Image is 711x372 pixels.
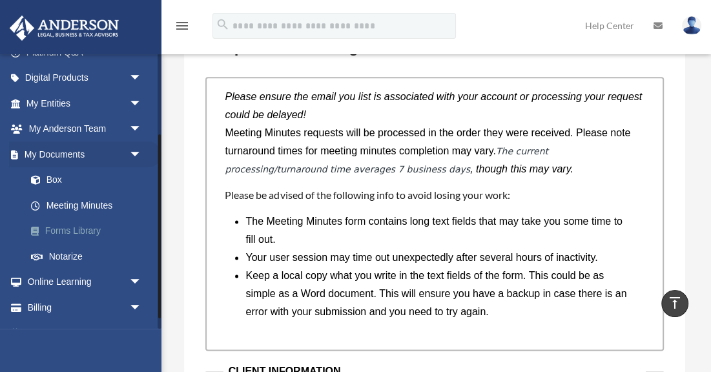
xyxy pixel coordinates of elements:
img: User Pic [682,16,701,35]
i: , though this may vary. [470,163,573,174]
li: The Meeting Minutes form contains long text fields that may take you some time to fill out. [245,212,634,249]
i: menu [174,18,190,34]
a: Notarize [18,243,161,269]
img: Anderson Advisors Platinum Portal [6,15,123,41]
a: Forms Library [18,218,161,244]
a: menu [174,23,190,34]
span: arrow_drop_down [129,65,155,92]
i: Please ensure the email you list is associated with your account or processing your request could... [225,91,642,120]
a: Billingarrow_drop_down [9,294,161,320]
span: arrow_drop_down [129,294,155,321]
span: arrow_drop_down [129,90,155,117]
a: My Entitiesarrow_drop_down [9,90,161,116]
li: Your user session may time out unexpectedly after several hours of inactivity. [245,249,634,267]
a: Meeting Minutes [18,192,155,218]
a: Online Learningarrow_drop_down [9,269,161,295]
li: Keep a local copy what you write in the text fields of the form. This could be as simple as a Wor... [245,267,634,321]
a: Box [18,167,161,193]
i: search [216,17,230,32]
h4: Please be advised of the following info to avoid losing your work: [225,188,644,202]
span: arrow_drop_down [129,269,155,296]
span: arrow_drop_down [129,116,155,143]
span: arrow_drop_down [129,141,155,168]
a: My Anderson Teamarrow_drop_down [9,116,161,142]
a: Digital Productsarrow_drop_down [9,65,161,91]
a: My Documentsarrow_drop_down [9,141,161,167]
em: The current processing/turnaround time averages 7 business days [225,146,548,174]
p: Meeting Minutes requests will be processed in the order they were received. Please note turnaroun... [225,124,644,178]
a: vertical_align_top [661,290,688,317]
i: vertical_align_top [667,295,683,311]
a: Events Calendar [9,320,161,346]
